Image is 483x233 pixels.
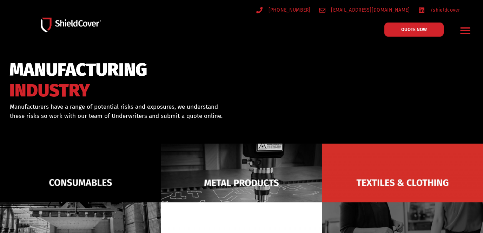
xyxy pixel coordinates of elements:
[457,22,474,39] div: Menu Toggle
[9,63,147,77] span: MANUFACTURING
[329,6,410,14] span: [EMAIL_ADDRESS][DOMAIN_NAME]
[256,6,311,14] a: [PHONE_NUMBER]
[418,6,460,14] a: /shieldcover
[401,27,427,32] span: QUOTE NOW
[41,18,101,32] img: Shield-Cover-Underwriting-Australia-logo-full
[10,102,233,120] p: Manufacturers have a range of potential risks and exposures, we understand these risks so work wi...
[429,6,460,14] span: /shieldcover
[319,6,410,14] a: [EMAIL_ADDRESS][DOMAIN_NAME]
[267,6,311,14] span: [PHONE_NUMBER]
[384,23,444,37] a: QUOTE NOW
